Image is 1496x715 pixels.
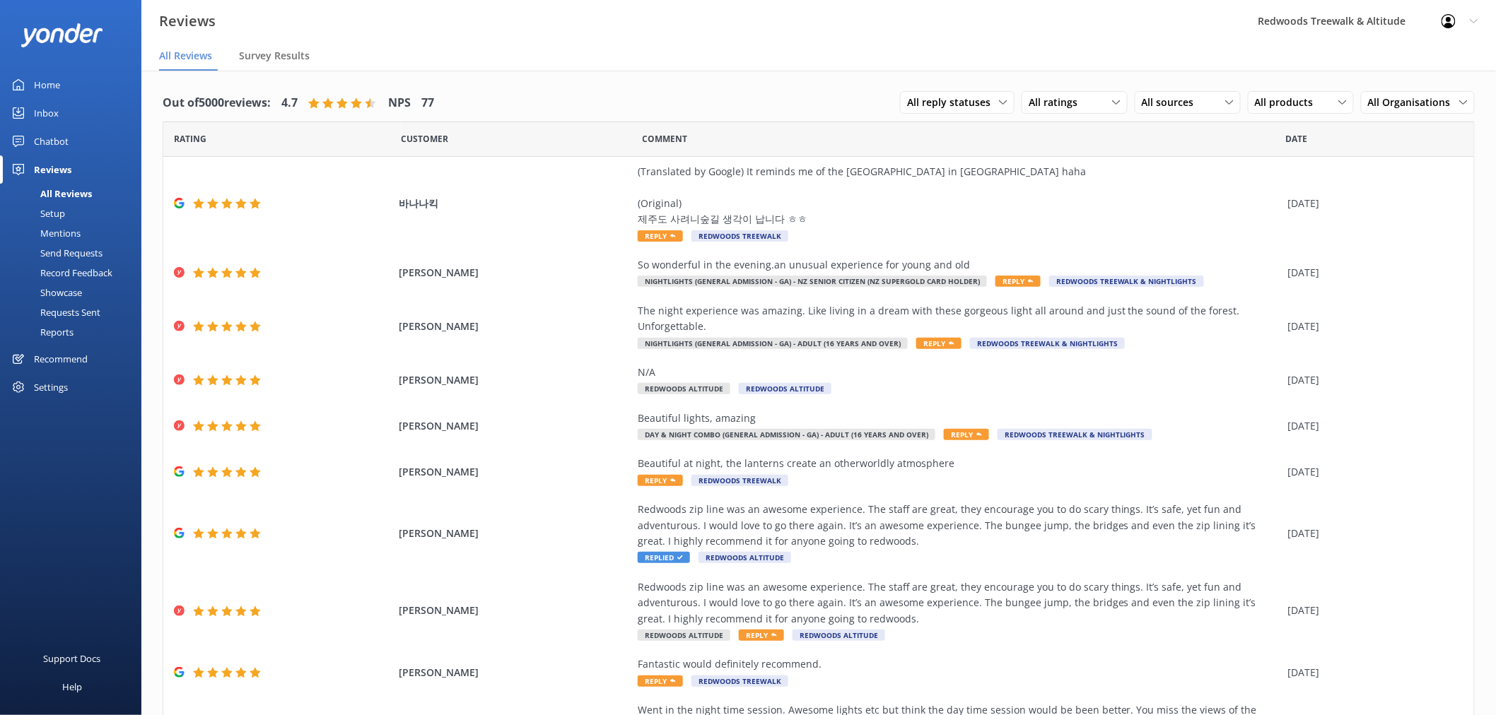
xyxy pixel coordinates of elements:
span: Date [1286,132,1308,146]
span: Survey Results [239,49,310,63]
span: Date [174,132,206,146]
span: [PERSON_NAME] [399,603,631,618]
h4: 77 [421,94,434,112]
span: Reply [638,230,683,242]
div: Inbox [34,99,59,127]
span: All Reviews [159,49,212,63]
span: Redwoods Altitude [739,383,831,394]
span: Redwoods Altitude [699,552,791,563]
span: Reply [739,630,784,641]
div: [DATE] [1288,196,1456,211]
h4: NPS [388,94,411,112]
div: [DATE] [1288,665,1456,680]
span: Redwoods Altitude [793,630,885,641]
span: Redwoods Treewalk [691,230,788,242]
div: Chatbot [34,127,69,155]
div: All Reviews [8,184,92,203]
div: Redwoods zip line was an awesome experience. The staff are great, they encourage you to do scary ... [638,502,1281,549]
a: Requests Sent [8,302,141,322]
span: All reply statuses [907,95,999,110]
div: Record Feedback [8,263,112,283]
span: All ratings [1029,95,1086,110]
div: So wonderful in the evening.an unusual experience for young and old [638,257,1281,273]
a: Mentions [8,223,141,243]
span: Day & Night Combo (General Admission - GA) - Adult (16 years and over) [638,429,935,440]
span: Redwoods Altitude [638,630,730,641]
div: Send Requests [8,243,103,263]
span: All products [1255,95,1322,110]
div: Mentions [8,223,81,243]
div: Showcase [8,283,82,302]
span: Nightlights (General Admission - GA) - NZ Senior Citizen (NZ SuperGold Card Holder) [638,276,987,287]
span: All sources [1142,95,1203,110]
div: Help [62,673,82,701]
div: Fantastic would definitely recommend. [638,656,1281,672]
span: Redwoods Treewalk & Nightlights [998,429,1152,440]
span: Redwoods Treewalk & Nightlights [1049,276,1204,287]
span: [PERSON_NAME] [399,319,631,334]
h3: Reviews [159,10,216,32]
a: Showcase [8,283,141,302]
div: [DATE] [1288,372,1456,388]
div: Requests Sent [8,302,100,322]
span: Replied [638,552,690,563]
span: [PERSON_NAME] [399,372,631,388]
span: Reply [638,475,683,486]
div: [DATE] [1288,526,1456,541]
span: Reply [638,675,683,687]
div: [DATE] [1288,464,1456,480]
a: Reports [8,322,141,342]
div: Reviews [34,155,71,184]
span: Redwoods Treewalk & Nightlights [970,338,1125,349]
span: [PERSON_NAME] [399,464,631,480]
div: [DATE] [1288,603,1456,618]
span: Reply [916,338,962,349]
div: Beautiful lights, amazing [638,410,1281,426]
a: All Reviews [8,184,141,203]
span: [PERSON_NAME] [399,418,631,434]
h4: 4.7 [281,94,298,112]
div: Reports [8,322,74,342]
h4: Out of 5000 reviews: [163,94,271,112]
span: Nightlights (General Admission - GA) - Adult (16 years and over) [638,338,908,349]
div: Recommend [34,345,88,373]
div: The night experience was amazing. Like living in a dream with these gorgeous light all around and... [638,303,1281,335]
img: yonder-white-logo.png [21,23,103,47]
span: Reply [995,276,1041,287]
span: Reply [944,429,989,440]
a: Record Feedback [8,263,141,283]
span: Question [643,132,688,146]
div: Redwoods zip line was an awesome experience. The staff are great, they encourage you to do scary ... [638,579,1281,627]
div: Beautiful at night, the lanterns create an otherworldly atmosphere [638,456,1281,471]
span: 바나나킥 [399,196,631,211]
span: Date [401,132,448,146]
a: Setup [8,203,141,223]
div: Setup [8,203,65,223]
div: N/A [638,365,1281,380]
span: Redwoods Treewalk [691,475,788,486]
span: [PERSON_NAME] [399,526,631,541]
span: All Organisations [1368,95,1459,110]
span: Redwoods Altitude [638,383,730,394]
a: Send Requests [8,243,141,263]
div: Support Docs [44,644,101,673]
div: Home [34,71,60,99]
div: [DATE] [1288,319,1456,334]
div: [DATE] [1288,418,1456,434]
span: [PERSON_NAME] [399,665,631,680]
span: [PERSON_NAME] [399,265,631,280]
span: Redwoods Treewalk [691,675,788,687]
div: [DATE] [1288,265,1456,280]
div: Settings [34,373,68,401]
div: (Translated by Google) It reminds me of the [GEOGRAPHIC_DATA] in [GEOGRAPHIC_DATA] haha (Original... [638,164,1281,227]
